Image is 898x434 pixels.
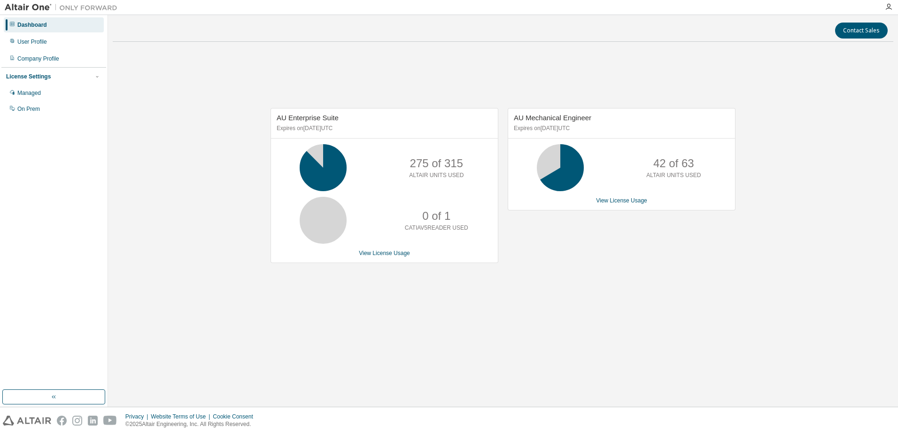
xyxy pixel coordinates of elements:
p: Expires on [DATE] UTC [514,124,727,132]
p: CATIAV5READER USED [405,224,468,232]
a: View License Usage [596,197,647,204]
div: Dashboard [17,21,47,29]
div: License Settings [6,73,51,80]
div: Cookie Consent [213,413,258,420]
p: ALTAIR UNITS USED [409,171,464,179]
p: ALTAIR UNITS USED [646,171,701,179]
img: Altair One [5,3,122,12]
div: Company Profile [17,55,59,62]
img: instagram.svg [72,416,82,426]
p: 42 of 63 [653,155,694,171]
div: Managed [17,89,41,97]
div: User Profile [17,38,47,46]
a: View License Usage [359,250,410,256]
img: facebook.svg [57,416,67,426]
p: Expires on [DATE] UTC [277,124,490,132]
div: On Prem [17,105,40,113]
span: AU Enterprise Suite [277,114,339,122]
p: © 2025 Altair Engineering, Inc. All Rights Reserved. [125,420,259,428]
img: linkedin.svg [88,416,98,426]
div: Website Terms of Use [151,413,213,420]
button: Contact Sales [835,23,888,39]
span: AU Mechanical Engineer [514,114,591,122]
div: Privacy [125,413,151,420]
p: 275 of 315 [410,155,463,171]
img: youtube.svg [103,416,117,426]
p: 0 of 1 [422,208,450,224]
img: altair_logo.svg [3,416,51,426]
